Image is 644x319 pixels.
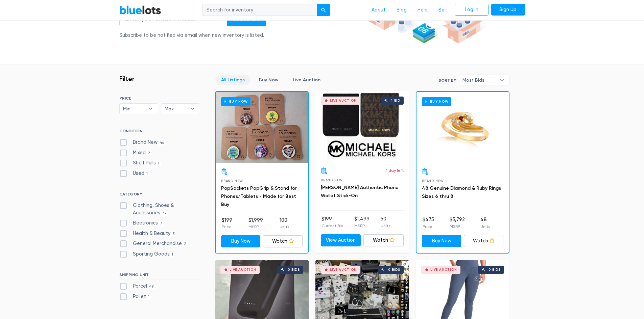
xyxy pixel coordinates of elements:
a: Live Auction 1 bid [315,91,409,162]
label: Used [119,170,150,177]
p: Price [222,224,232,230]
label: Clothing, Shoes & Accessories [119,202,200,216]
p: Units [280,224,289,230]
p: Units [480,223,490,230]
span: 1 [146,294,152,300]
p: Current Bid [321,223,343,229]
span: 1 [156,161,162,166]
label: Health & Beauty [119,230,177,237]
div: 0 bids [288,268,300,271]
label: Sort By [438,77,456,83]
label: General Merchandise [119,240,189,247]
div: 0 bids [388,268,400,271]
label: Mixed [119,149,152,157]
span: 49 [147,284,156,289]
span: Brand New [321,178,343,182]
a: 48 Genuine Diamond & Ruby Rings Sizes 6 thru 8 [422,185,501,199]
span: Min [123,104,145,114]
h6: Buy Now [221,97,251,106]
b: ▾ [495,75,509,85]
a: [PERSON_NAME] Authentic Phone Wallet Stick-On [321,185,399,198]
h6: PRICE [119,96,200,101]
span: 3 [170,231,177,237]
input: Search for inventory [202,4,317,16]
h6: Buy Now [422,97,451,106]
li: 48 [480,216,490,230]
a: Log In [455,4,488,16]
a: BlueLots [119,5,161,15]
a: Buy Now [422,235,461,247]
span: 2 [146,151,152,156]
a: Buy Now [216,92,308,163]
a: Buy Now [221,235,261,247]
a: Blog [391,4,412,17]
label: Brand New [119,139,166,146]
b: ▾ [186,104,200,114]
p: Price [423,223,434,230]
a: Help [412,4,433,17]
h6: CONDITION [119,129,200,136]
span: 37 [160,211,169,216]
a: Watch [464,235,503,247]
div: Live Auction [230,268,256,271]
label: Sporting Goods [119,250,175,258]
div: Live Auction [330,99,357,102]
span: 46 [158,140,166,145]
a: Watch [263,235,303,247]
li: $1,499 [354,215,369,229]
a: PopSockets PopGrip & Stand for Phones/Tablets - Made for Best Buy [221,185,297,207]
a: All Listings [215,75,251,85]
p: MSRP [450,223,465,230]
div: Live Auction [430,268,457,271]
li: 100 [280,217,289,230]
span: Most Bids [462,75,496,85]
li: 50 [381,215,390,229]
a: Live Auction [287,75,326,85]
span: Brand New [221,179,243,183]
span: 7 [158,221,165,226]
h6: CATEGORY [119,192,200,199]
li: $1,999 [248,217,263,230]
div: Live Auction [330,268,357,271]
a: About [366,4,391,17]
a: Buy Now [416,92,509,163]
b: ▾ [144,104,158,114]
p: MSRP [354,223,369,229]
span: Max [165,104,187,114]
label: Electronics [119,219,165,227]
label: Pallet [119,293,152,300]
a: Buy Now [253,75,284,85]
li: $3,792 [450,216,465,230]
div: 1 bid [391,99,400,102]
div: 0 bids [488,268,501,271]
p: 1 day left [386,167,404,174]
span: 2 [182,242,189,247]
span: 1 [170,252,175,257]
label: Parcel [119,283,156,290]
p: Units [381,223,390,229]
h3: Filter [119,75,135,83]
a: Watch [363,234,404,246]
a: View Auction [321,234,361,246]
li: $475 [423,216,434,230]
label: Shelf Pulls [119,159,162,167]
li: $199 [222,217,232,230]
a: Sell [433,4,452,17]
span: 1 [144,171,150,177]
a: Sign Up [491,4,525,16]
h6: SHIPPING UNIT [119,272,200,280]
span: Brand New [422,179,444,183]
p: MSRP [248,224,263,230]
li: $199 [321,215,343,229]
div: Subscribe to be notified via email when new inventory is listed. [119,32,266,39]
